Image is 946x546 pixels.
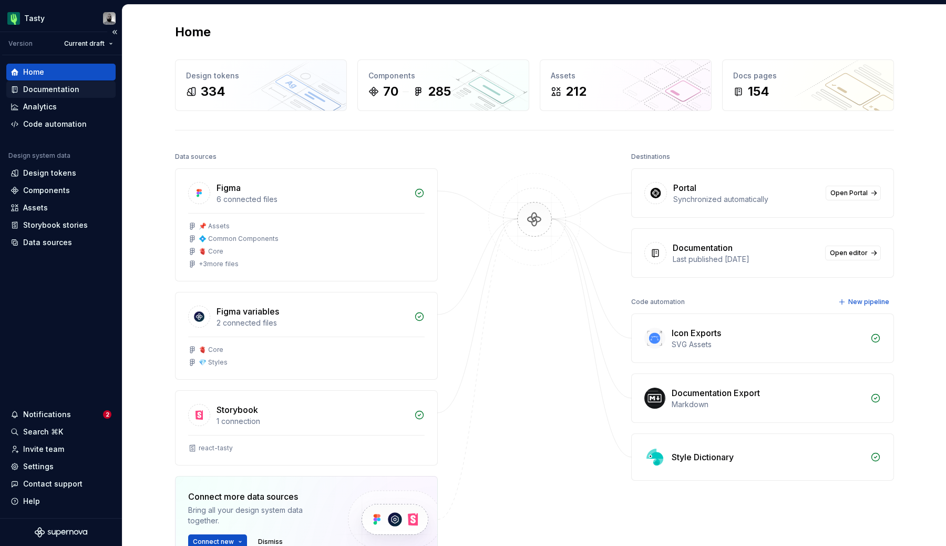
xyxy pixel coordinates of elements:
[672,327,721,339] div: Icon Exports
[217,403,258,416] div: Storybook
[830,249,868,257] span: Open editor
[835,295,894,309] button: New pipeline
[6,441,116,458] a: Invite team
[6,182,116,199] a: Components
[59,36,118,51] button: Current draft
[6,458,116,475] a: Settings
[175,24,211,41] h2: Home
[8,151,70,160] div: Design system data
[199,346,223,354] div: 🫀 Core
[673,254,819,265] div: Last published [DATE]
[23,84,79,95] div: Documentation
[199,358,228,367] div: 💎 Styles
[6,406,116,423] button: Notifications2
[217,305,279,318] div: Figma variables
[23,479,83,489] div: Contact support
[24,13,45,24] div: Tasty
[23,237,72,248] div: Data sources
[428,83,451,100] div: 285
[175,292,438,380] a: Figma variables2 connected files🫀 Core💎 Styles
[107,25,122,39] button: Collapse sidebar
[199,444,233,452] div: react-tasty
[64,39,105,48] span: Current draft
[217,181,241,194] div: Figma
[673,181,696,194] div: Portal
[2,7,120,29] button: TastyJulien Riveron
[733,70,883,81] div: Docs pages
[186,70,336,81] div: Design tokens
[23,444,64,454] div: Invite team
[551,70,701,81] div: Assets
[175,59,347,111] a: Design tokens334
[672,399,864,410] div: Markdown
[848,298,889,306] span: New pipeline
[672,451,734,463] div: Style Dictionary
[23,427,63,437] div: Search ⌘K
[672,339,864,350] div: SVG Assets
[217,194,408,205] div: 6 connected files
[825,246,881,260] a: Open editor
[23,496,40,507] div: Help
[175,390,438,466] a: Storybook1 connectionreact-tasty
[35,527,87,538] svg: Supernova Logo
[6,64,116,80] a: Home
[217,416,408,427] div: 1 connection
[673,241,733,254] div: Documentation
[6,423,116,440] button: Search ⌘K
[175,149,217,164] div: Data sources
[631,149,670,164] div: Destinations
[175,168,438,281] a: Figma6 connected files📌 Assets💠 Common Components🫀 Core+3more files
[368,70,518,81] div: Components
[6,81,116,98] a: Documentation
[540,59,712,111] a: Assets212
[383,83,398,100] div: 70
[722,59,894,111] a: Docs pages154
[23,220,88,230] div: Storybook stories
[6,98,116,115] a: Analytics
[6,234,116,251] a: Data sources
[217,318,408,328] div: 2 connected files
[6,217,116,234] a: Storybook stories
[199,247,223,256] div: 🫀 Core
[6,476,116,492] button: Contact support
[565,83,587,100] div: 212
[23,119,87,129] div: Code automation
[23,461,54,472] div: Settings
[258,538,283,546] span: Dismiss
[673,194,819,205] div: Synchronized automatically
[23,168,76,178] div: Design tokens
[199,235,279,243] div: 💠 Common Components
[193,538,234,546] span: Connect new
[23,409,71,420] div: Notifications
[199,222,230,230] div: 📌 Assets
[6,493,116,510] button: Help
[826,186,881,200] a: Open Portal
[103,12,116,25] img: Julien Riveron
[23,185,70,196] div: Components
[631,295,685,309] div: Code automation
[6,165,116,181] a: Design tokens
[201,83,225,100] div: 334
[8,39,33,48] div: Version
[23,67,44,77] div: Home
[23,102,57,112] div: Analytics
[6,199,116,216] a: Assets
[188,490,330,503] div: Connect more data sources
[23,203,48,213] div: Assets
[357,59,529,111] a: Components70285
[199,260,239,268] div: + 3 more files
[7,12,20,25] img: 5a785b6b-c473-494b-9ba3-bffaf73304c7.png
[6,116,116,133] a: Code automation
[672,387,760,399] div: Documentation Export
[188,505,330,526] div: Bring all your design system data together.
[748,83,769,100] div: 154
[103,410,111,419] span: 2
[830,189,868,197] span: Open Portal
